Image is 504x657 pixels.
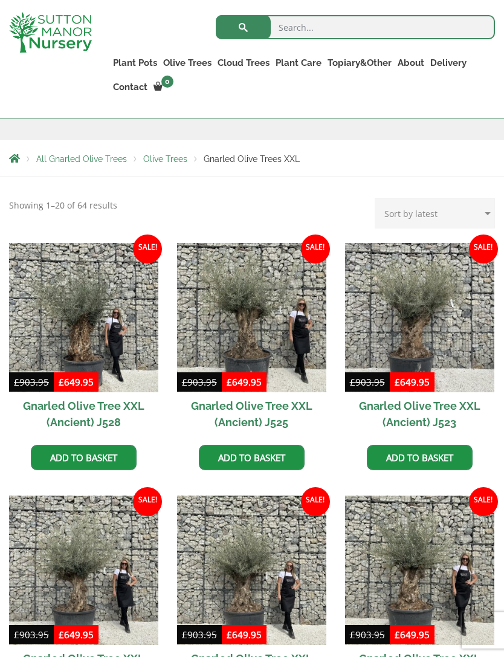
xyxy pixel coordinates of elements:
bdi: 903.95 [14,376,49,388]
a: Cloud Trees [215,54,273,71]
h2: Gnarled Olive Tree XXL (Ancient) J523 [345,392,494,436]
img: logo [9,12,92,53]
input: Search... [216,15,495,39]
h2: Gnarled Olive Tree XXL (Ancient) J528 [9,392,158,436]
a: Topiary&Other [325,54,395,71]
span: Sale! [133,235,162,264]
a: Contact [110,79,150,95]
img: Gnarled Olive Tree XXL (Ancient) J521 [177,496,326,645]
span: £ [59,629,64,641]
span: 0 [161,76,173,88]
span: £ [59,376,64,388]
h2: Gnarled Olive Tree XXL (Ancient) J525 [177,392,326,436]
span: £ [350,629,355,641]
img: Gnarled Olive Tree XXL (Ancient) J525 [177,243,326,392]
bdi: 903.95 [350,629,385,641]
img: Gnarled Olive Tree XXL (Ancient) J523 [345,243,494,392]
img: Gnarled Olive Tree XXL (Ancient) J520 [345,496,494,645]
bdi: 649.95 [59,376,94,388]
bdi: 903.95 [182,629,217,641]
a: Add to basket: “Gnarled Olive Tree XXL (Ancient) J525” [199,445,305,470]
bdi: 649.95 [227,629,262,641]
span: Gnarled Olive Trees XXL [204,154,300,164]
bdi: 903.95 [14,629,49,641]
span: £ [14,629,19,641]
span: Sale! [133,487,162,516]
a: All Gnarled Olive Trees [36,154,127,164]
img: Gnarled Olive Tree XXL (Ancient) J528 [9,243,158,392]
img: Gnarled Olive Tree XXL (Ancient) J522 [9,496,158,645]
bdi: 903.95 [182,376,217,388]
a: Add to basket: “Gnarled Olive Tree XXL (Ancient) J523” [367,445,473,470]
a: Sale! Gnarled Olive Tree XXL (Ancient) J523 [345,243,494,436]
span: £ [182,376,187,388]
a: Add to basket: “Gnarled Olive Tree XXL (Ancient) J528” [31,445,137,470]
a: Plant Pots [110,54,160,71]
span: £ [14,376,19,388]
span: Sale! [301,235,330,264]
a: About [395,54,427,71]
bdi: 903.95 [350,376,385,388]
bdi: 649.95 [59,629,94,641]
span: £ [395,376,400,388]
a: Sale! Gnarled Olive Tree XXL (Ancient) J528 [9,243,158,436]
a: Olive Trees [143,154,187,164]
bdi: 649.95 [395,629,430,641]
a: 0 [150,79,177,95]
p: Showing 1–20 of 64 results [9,198,117,213]
span: £ [227,629,232,641]
span: Sale! [301,487,330,516]
span: Sale! [469,487,498,516]
span: £ [395,629,400,641]
span: £ [227,376,232,388]
span: £ [350,376,355,388]
a: Delivery [427,54,470,71]
span: Sale! [469,235,498,264]
a: Sale! Gnarled Olive Tree XXL (Ancient) J525 [177,243,326,436]
a: Olive Trees [160,54,215,71]
a: Plant Care [273,54,325,71]
bdi: 649.95 [395,376,430,388]
span: £ [182,629,187,641]
bdi: 649.95 [227,376,262,388]
nav: Breadcrumbs [9,154,495,163]
select: Shop order [375,198,495,228]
